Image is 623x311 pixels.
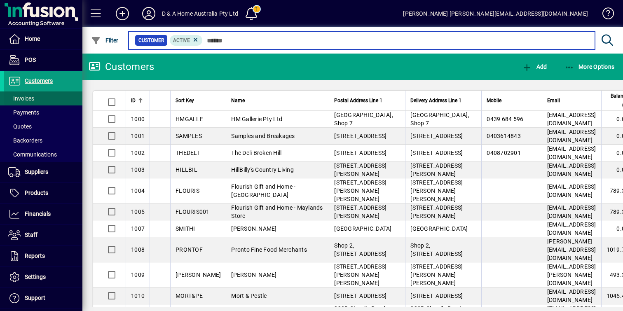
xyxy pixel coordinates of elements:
span: 1009 [131,271,145,278]
span: Reports [25,253,45,259]
span: Postal Address Line 1 [334,96,382,105]
span: [EMAIL_ADDRESS][DOMAIN_NAME] [547,183,596,198]
div: Name [231,96,324,105]
a: Backorders [4,133,82,147]
span: THEDELI [176,150,199,156]
div: [PERSON_NAME] [PERSON_NAME][EMAIL_ADDRESS][DOMAIN_NAME] [403,7,588,20]
span: Email [547,96,560,105]
div: D & A Home Australia Pty Ltd [162,7,238,20]
span: [STREET_ADDRESS] [410,292,463,299]
span: Customer [138,36,164,44]
span: [EMAIL_ADDRESS][DOMAIN_NAME] [547,162,596,177]
span: Delivery Address Line 1 [410,96,461,105]
span: Mobile [487,96,501,105]
span: More Options [564,63,615,70]
span: 0403614843 [487,133,521,139]
span: PRONTOF [176,246,203,253]
span: [STREET_ADDRESS][PERSON_NAME] [334,162,386,177]
span: [EMAIL_ADDRESS][DOMAIN_NAME] [547,129,596,143]
div: ID [131,96,145,105]
a: Financials [4,204,82,224]
span: Sort Key [176,96,194,105]
button: Profile [136,6,162,21]
span: [PERSON_NAME][EMAIL_ADDRESS][DOMAIN_NAME] [547,238,596,261]
span: HM Gallerie Pty Ltd [231,116,282,122]
div: Customers [89,60,154,73]
a: Knowledge Base [596,2,613,28]
span: ID [131,96,136,105]
a: Payments [4,105,82,119]
span: Support [25,295,45,301]
span: [STREET_ADDRESS][PERSON_NAME][PERSON_NAME] [334,179,386,202]
span: Shop 2, [STREET_ADDRESS] [410,242,463,257]
span: Pronto Fine Food Merchants [231,246,307,253]
span: Financials [25,210,51,217]
span: [GEOGRAPHIC_DATA] [334,225,391,232]
span: Products [25,189,48,196]
span: 1003 [131,166,145,173]
div: Mobile [487,96,537,105]
span: Add [522,63,547,70]
button: More Options [562,59,617,74]
div: Email [547,96,596,105]
span: 1001 [131,133,145,139]
a: Products [4,183,82,203]
span: 0439 684 596 [487,116,523,122]
span: [EMAIL_ADDRESS][DOMAIN_NAME] [547,145,596,160]
span: [PERSON_NAME] [231,271,276,278]
span: Flourish Gift and Home - Maylands Store [231,204,323,219]
span: [STREET_ADDRESS] [334,133,386,139]
span: Flourish Gift and Home - [GEOGRAPHIC_DATA] [231,183,295,198]
span: [EMAIL_ADDRESS][DOMAIN_NAME] [547,112,596,126]
span: [GEOGRAPHIC_DATA], Shop 7 [410,112,469,126]
span: 1002 [131,150,145,156]
span: MORT&PE [176,292,203,299]
span: HILLBIL [176,166,197,173]
a: Reports [4,246,82,267]
span: 1000 [131,116,145,122]
span: Staff [25,231,37,238]
span: Quotes [8,123,32,130]
span: [PERSON_NAME] [231,225,276,232]
span: 1007 [131,225,145,232]
span: [EMAIL_ADDRESS][DOMAIN_NAME] [547,288,596,303]
span: [STREET_ADDRESS] [334,292,386,299]
span: Settings [25,274,46,280]
span: 1005 [131,208,145,215]
span: SAMPLES [176,133,202,139]
span: Filter [91,37,119,44]
span: [STREET_ADDRESS] [410,150,463,156]
span: [STREET_ADDRESS][PERSON_NAME][PERSON_NAME] [410,263,463,286]
span: [STREET_ADDRESS][PERSON_NAME][PERSON_NAME] [334,263,386,286]
span: 1008 [131,246,145,253]
span: FLOURIS [176,187,199,194]
span: [STREET_ADDRESS][PERSON_NAME] [334,204,386,219]
a: Support [4,288,82,309]
span: Samples and Breakages [231,133,295,139]
span: Payments [8,109,39,116]
span: HillBilly's Country Living [231,166,294,173]
a: Invoices [4,91,82,105]
mat-chip: Activation Status: Active [170,35,203,46]
button: Add [109,6,136,21]
span: [EMAIL_ADDRESS][DOMAIN_NAME] [547,204,596,219]
span: [STREET_ADDRESS][PERSON_NAME][PERSON_NAME] [410,179,463,202]
span: Home [25,35,40,42]
span: HMGALLE [176,116,203,122]
span: 0408702901 [487,150,521,156]
span: Invoices [8,95,34,102]
span: Suppliers [25,168,48,175]
span: [STREET_ADDRESS] [334,150,386,156]
span: [GEOGRAPHIC_DATA] [410,225,468,232]
a: Suppliers [4,162,82,182]
span: Backorders [8,137,42,144]
span: Mort & Pestle [231,292,267,299]
button: Filter [89,33,121,48]
a: Settings [4,267,82,288]
a: POS [4,50,82,70]
span: [STREET_ADDRESS][PERSON_NAME] [410,204,463,219]
a: Communications [4,147,82,161]
a: Staff [4,225,82,246]
span: Active [173,37,190,43]
span: The Deli Broken Hill [231,150,281,156]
